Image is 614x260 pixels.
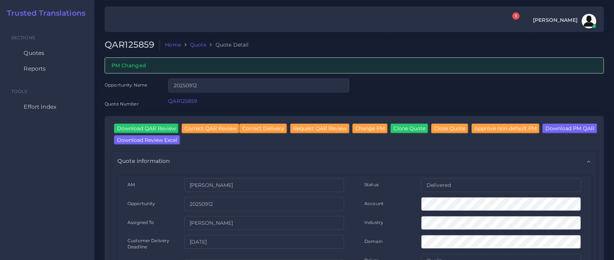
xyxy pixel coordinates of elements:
label: Industry [364,219,383,225]
a: Home [165,41,181,48]
span: Tools [11,89,28,94]
input: Request QAR Review [290,124,350,133]
label: Opportunity Name [105,82,147,88]
label: Domain [364,238,383,244]
a: QAR125859 [168,98,197,104]
span: Effort Index [24,103,56,111]
img: avatar [582,14,596,28]
label: AM [128,181,135,188]
input: Correct Delivery [239,124,287,133]
input: Download Review Excel [114,135,180,145]
input: Download PM QAR [542,124,597,133]
a: Trusted Translations [2,9,85,17]
a: Quote [190,41,206,48]
input: Close Quote [431,124,468,133]
input: Approve non-default PM [472,124,540,133]
label: Customer Delivery Deadline [128,237,174,250]
input: Correct QAR Review [182,124,239,133]
label: Opportunity [128,200,155,207]
div: PM Changed [105,57,604,73]
a: 1 [506,16,518,26]
a: Effort Index [5,99,89,115]
input: Clone Quote [391,124,428,133]
input: Change PM [352,124,388,133]
span: Reports [24,65,46,73]
div: Quote information [112,152,596,170]
span: Sections [11,35,35,40]
label: Status [364,181,379,188]
span: Quotes [24,49,44,57]
span: Quote information [117,157,170,165]
li: Quote Detail [206,41,249,48]
input: pm [184,216,344,230]
h2: QAR125859 [105,40,160,50]
a: Quotes [5,45,89,61]
input: Download QAR Review [114,124,179,133]
label: Assigned To [128,219,154,225]
a: [PERSON_NAME]avatar [529,14,599,28]
a: Reports [5,61,89,76]
span: 1 [512,12,520,20]
label: Quote Number [105,101,139,107]
span: [PERSON_NAME] [533,17,578,23]
label: Account [364,200,384,207]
